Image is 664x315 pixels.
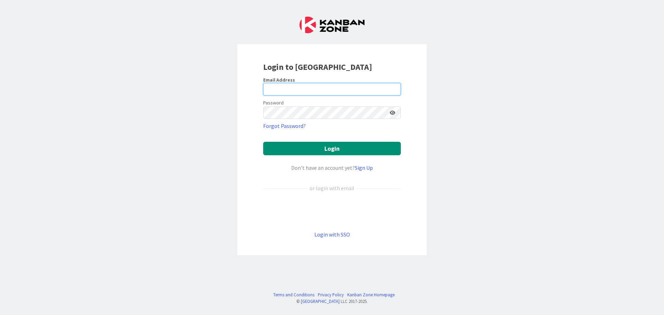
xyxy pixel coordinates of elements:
a: [GEOGRAPHIC_DATA] [301,298,340,304]
div: Don’t have an account yet? [263,164,401,172]
label: Email Address [263,77,295,83]
a: Kanban Zone Homepage [347,291,395,298]
label: Password [263,99,284,106]
a: Terms and Conditions [273,291,314,298]
a: Forgot Password? [263,122,306,130]
a: Login with SSO [314,231,350,238]
button: Login [263,142,401,155]
a: Sign Up [355,164,373,171]
div: or login with email [308,184,356,192]
a: Privacy Policy [318,291,344,298]
b: Login to [GEOGRAPHIC_DATA] [263,62,372,72]
img: Kanban Zone [299,17,365,33]
iframe: Sign in with Google Button [260,204,404,219]
div: © LLC 2017- 2025 . [270,298,395,305]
